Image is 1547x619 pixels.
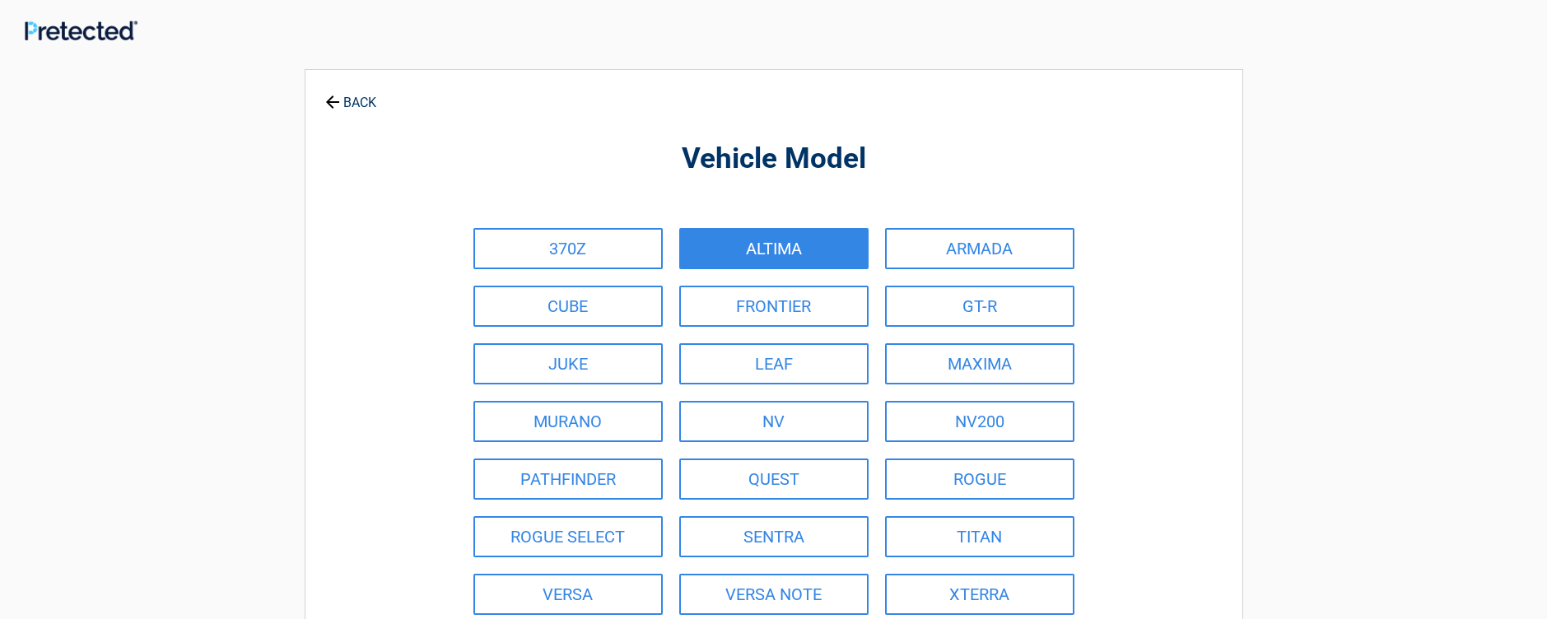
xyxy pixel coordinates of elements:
a: 370Z [473,228,663,269]
a: CUBE [473,286,663,327]
img: Main Logo [25,21,137,41]
a: LEAF [679,343,869,384]
a: ALTIMA [679,228,869,269]
h2: Vehicle Model [396,140,1152,179]
a: ROGUE [885,458,1074,500]
a: PATHFINDER [473,458,663,500]
a: NV200 [885,401,1074,442]
a: ARMADA [885,228,1074,269]
a: MURANO [473,401,663,442]
a: QUEST [679,458,869,500]
a: JUKE [473,343,663,384]
a: VERSA [473,574,663,615]
a: VERSA NOTE [679,574,869,615]
a: BACK [322,81,380,109]
a: GT-R [885,286,1074,327]
a: MAXIMA [885,343,1074,384]
a: TITAN [885,516,1074,557]
a: ROGUE SELECT [473,516,663,557]
a: XTERRA [885,574,1074,615]
a: SENTRA [679,516,869,557]
a: FRONTIER [679,286,869,327]
a: NV [679,401,869,442]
